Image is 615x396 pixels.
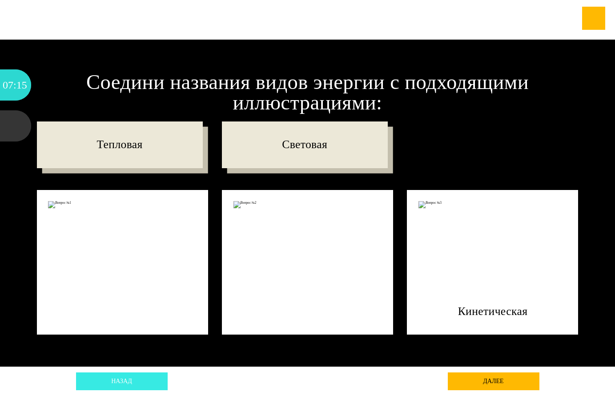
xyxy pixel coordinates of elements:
[448,372,539,390] a: далее
[16,69,27,101] div: 15
[3,69,13,101] div: 07
[76,372,168,390] a: назад
[418,201,567,208] img: Вопрос №3
[418,288,567,335] span: Кинетическая
[37,121,203,168] p: Тепловая
[37,72,579,113] h2: Соедини названия видов энергии с подходящими иллюстрациями:
[222,121,388,168] p: Световая
[13,69,16,101] div: :
[233,201,382,208] img: Вопрос №2
[48,201,197,208] img: Вопрос №1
